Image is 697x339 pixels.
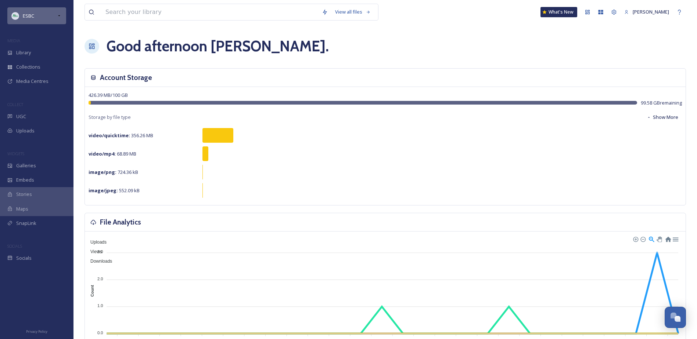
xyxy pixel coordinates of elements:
[16,127,35,134] span: Uploads
[643,110,682,124] button: Show More
[16,220,36,227] span: SnapLink
[102,4,318,20] input: Search your library
[89,150,136,157] span: 68.89 MB
[97,330,103,335] tspan: 0.0
[648,236,654,242] div: Selection Zoom
[16,162,36,169] span: Galleries
[331,5,374,19] a: View all files
[16,63,40,70] span: Collections
[89,114,131,121] span: Storage by file type
[7,243,22,249] span: SOCIALS
[97,277,103,281] tspan: 2.0
[89,92,128,98] span: 426.39 MB / 100 GB
[100,217,141,227] h3: File Analytics
[85,259,112,264] span: Downloads
[107,35,329,57] h1: Good afternoon [PERSON_NAME] .
[633,8,669,15] span: [PERSON_NAME]
[16,255,32,262] span: Socials
[85,249,102,254] span: Views
[16,205,28,212] span: Maps
[89,187,140,194] span: 552.09 kB
[7,151,24,156] span: WIDGETS
[665,236,671,242] div: Reset Zoom
[16,113,26,120] span: UGC
[16,191,32,198] span: Stories
[89,150,116,157] strong: video/mp4 :
[23,12,34,19] span: ESBC
[89,169,138,175] span: 724.36 kB
[621,5,673,19] a: [PERSON_NAME]
[85,240,107,245] span: Uploads
[12,12,19,19] img: east-staffs.png
[89,169,116,175] strong: image/png :
[100,72,152,83] h3: Account Storage
[97,249,103,254] tspan: 3.0
[89,132,153,139] span: 356.26 MB
[7,102,23,107] span: COLLECT
[89,132,130,139] strong: video/quicktime :
[16,78,48,85] span: Media Centres
[665,307,686,328] button: Open Chat
[16,176,34,183] span: Embeds
[640,236,645,241] div: Zoom Out
[7,38,20,43] span: MEDIA
[97,303,103,308] tspan: 1.0
[26,329,47,334] span: Privacy Policy
[16,49,31,56] span: Library
[540,7,577,17] a: What's New
[633,236,638,241] div: Zoom In
[641,99,682,106] span: 99.58 GB remaining
[90,285,94,297] text: Count
[26,327,47,335] a: Privacy Policy
[672,236,678,242] div: Menu
[657,237,661,241] div: Panning
[89,187,118,194] strong: image/jpeg :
